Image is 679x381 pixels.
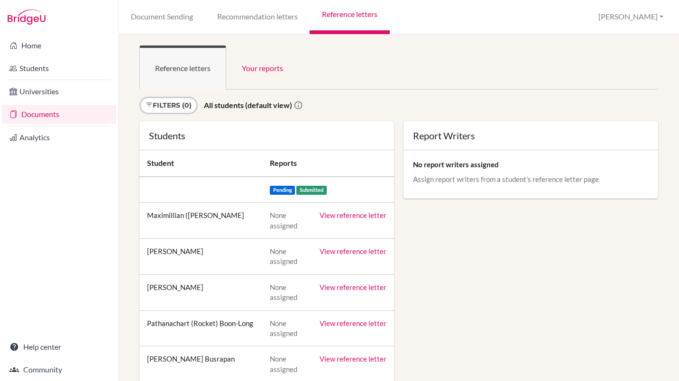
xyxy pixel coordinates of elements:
span: None assigned [270,283,297,301]
a: Community [2,360,116,379]
span: Pending [270,186,295,195]
a: Documents [2,105,116,124]
th: Student [139,150,262,177]
button: [PERSON_NAME] [594,8,668,26]
p: Assign report writers from a student’s reference letter page [413,174,649,184]
p: No report writers assigned [413,160,649,169]
td: Maximillian ([PERSON_NAME] [139,203,262,239]
strong: All students (default view) [204,100,292,109]
th: Reports [262,150,394,177]
a: Universities [2,82,116,101]
a: View reference letter [320,319,386,327]
td: Pathanachart (Rocket) Boon-Long [139,310,262,346]
a: Students [2,59,116,78]
td: [PERSON_NAME] [139,238,262,274]
span: Submitted [296,186,327,195]
span: None assigned [270,319,297,337]
span: None assigned [270,211,297,229]
a: View reference letter [320,211,386,219]
a: Reference letters [139,45,226,90]
a: Home [2,36,116,55]
img: Bridge-U [8,9,46,25]
span: None assigned [270,247,297,265]
a: View reference letter [320,283,386,291]
a: View reference letter [320,247,386,255]
a: Filters (0) [139,97,198,114]
a: Help center [2,337,116,356]
a: Analytics [2,128,116,147]
td: [PERSON_NAME] [139,274,262,310]
div: Report Writers [413,131,649,140]
a: View reference letter [320,354,386,363]
span: None assigned [270,354,297,373]
div: Students [149,131,385,140]
a: Your reports [226,45,299,90]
